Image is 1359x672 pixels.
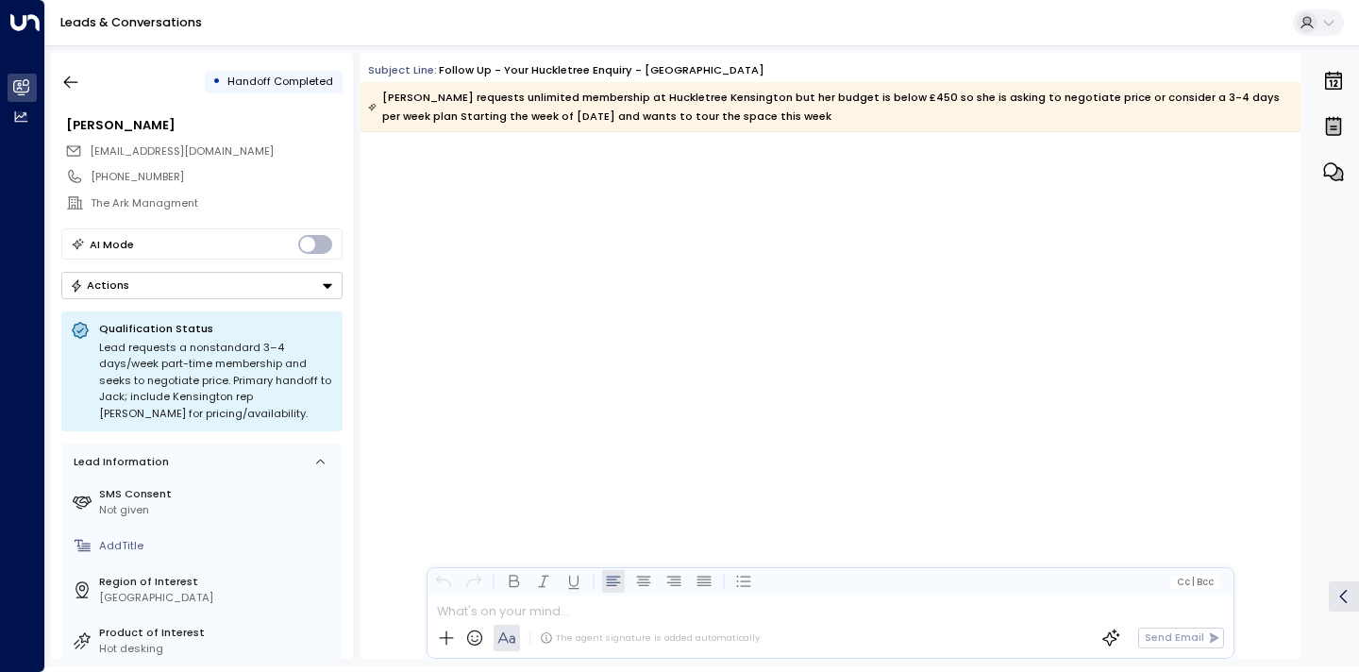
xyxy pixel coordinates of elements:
div: Lead requests a nonstandard 3–4 days/week part-time membership and seeks to negotiate price. Prim... [99,340,333,423]
div: AI Mode [90,235,134,254]
div: [PERSON_NAME] [66,116,342,134]
span: oliviacolegrave@gmail.com [90,143,274,160]
p: Qualification Status [99,321,333,336]
div: [PERSON_NAME] requests unlimited membership at Huckletree Kensington but her budget is below £450... [368,88,1291,126]
span: Handoff Completed [227,74,333,89]
div: The Ark Managment [91,195,342,211]
div: Follow up - Your Huckletree Enquiry - [GEOGRAPHIC_DATA] [439,62,764,78]
div: [GEOGRAPHIC_DATA] [99,590,336,606]
span: Cc Bcc [1177,577,1214,587]
label: Product of Interest [99,625,336,641]
span: Subject Line: [368,62,437,77]
button: Redo [462,570,485,593]
div: Lead Information [68,454,169,470]
div: AddTitle [99,538,336,554]
button: Cc|Bcc [1170,575,1219,589]
div: Hot desking [99,641,336,657]
div: Actions [70,278,129,292]
div: Button group with a nested menu [61,272,343,299]
label: SMS Consent [99,486,336,502]
button: Undo [432,570,455,593]
div: [PHONE_NUMBER] [91,169,342,185]
a: Leads & Conversations [60,14,202,30]
button: Actions [61,272,343,299]
span: [EMAIL_ADDRESS][DOMAIN_NAME] [90,143,274,159]
div: • [212,68,221,95]
div: Not given [99,502,336,518]
div: The agent signature is added automatically [540,631,760,645]
label: Region of Interest [99,574,336,590]
span: | [1192,577,1195,587]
